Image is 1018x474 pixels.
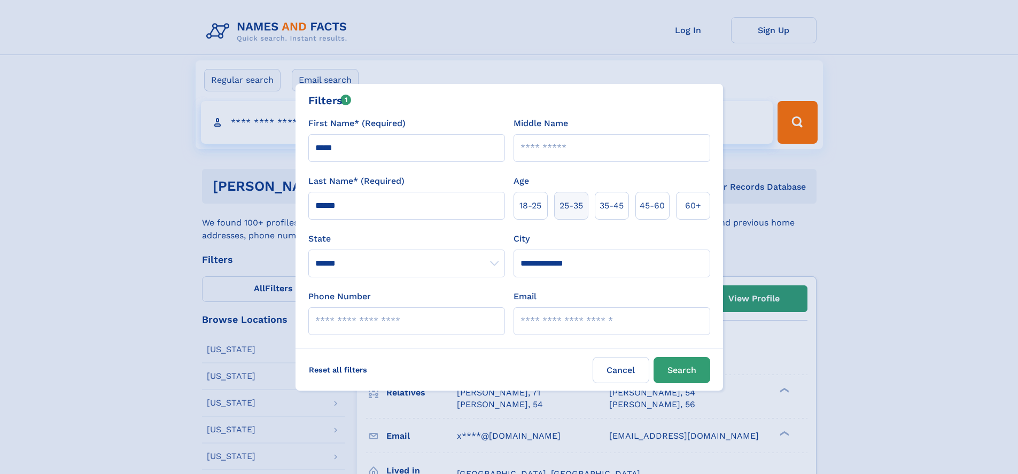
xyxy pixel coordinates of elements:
[308,290,371,303] label: Phone Number
[514,232,530,245] label: City
[514,175,529,188] label: Age
[654,357,710,383] button: Search
[308,175,405,188] label: Last Name* (Required)
[514,117,568,130] label: Middle Name
[308,117,406,130] label: First Name* (Required)
[308,232,505,245] label: State
[593,357,649,383] label: Cancel
[308,92,352,108] div: Filters
[559,199,583,212] span: 25‑35
[685,199,701,212] span: 60+
[519,199,541,212] span: 18‑25
[600,199,624,212] span: 35‑45
[302,357,374,383] label: Reset all filters
[640,199,665,212] span: 45‑60
[514,290,537,303] label: Email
